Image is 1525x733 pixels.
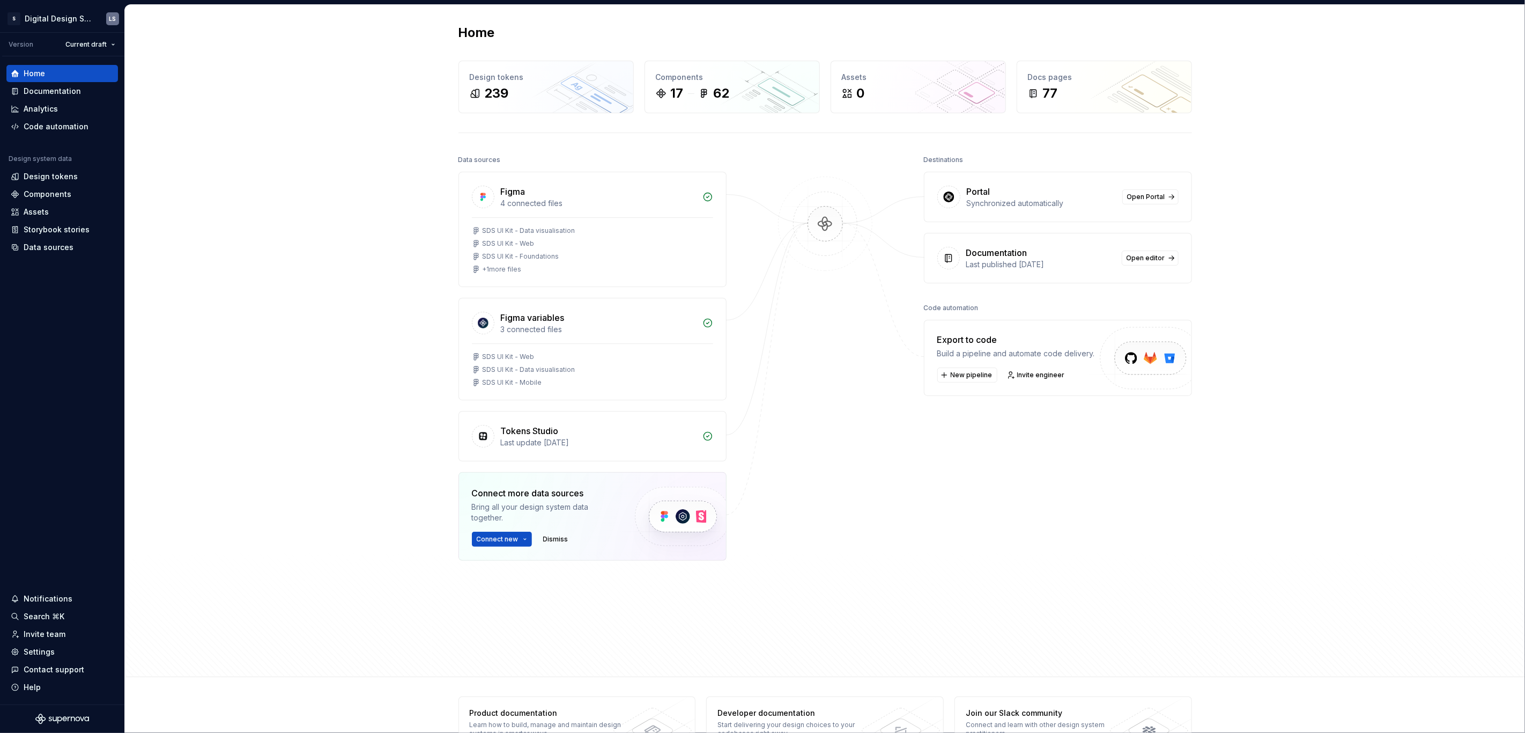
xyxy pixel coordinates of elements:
div: Code automation [24,121,88,132]
span: Dismiss [543,535,568,544]
div: SDS UI Kit - Web [483,353,535,361]
a: Open editor [1122,251,1179,266]
a: Settings [6,643,118,661]
div: Build a pipeline and automate code delivery. [937,348,1095,359]
button: Help [6,679,118,696]
span: New pipeline [951,371,993,379]
div: Synchronized automatically [967,198,1116,209]
div: Export to code [937,333,1095,346]
a: Components [6,186,118,203]
a: Docs pages77 [1017,61,1192,113]
div: Invite team [24,629,65,640]
div: Data sources [458,152,501,167]
button: Search ⌘K [6,608,118,625]
a: Invite engineer [1004,368,1070,383]
div: S [8,12,20,25]
button: Dismiss [538,532,573,547]
button: Notifications [6,590,118,607]
div: 239 [485,85,509,102]
a: Assets [6,203,118,221]
div: Storybook stories [24,224,90,235]
div: Connect more data sources [472,487,617,500]
div: Tokens Studio [501,424,559,437]
div: Figma [501,185,525,198]
a: Data sources [6,239,118,256]
div: SDS UI Kit - Data visualisation [483,226,575,235]
div: Home [24,68,45,79]
div: Help [24,682,41,693]
a: Design tokens239 [458,61,634,113]
span: Current draft [65,40,107,49]
div: Notifications [24,593,72,604]
button: Connect new [472,532,532,547]
a: Storybook stories [6,221,118,238]
div: Product documentation [470,708,626,719]
h2: Home [458,24,495,41]
div: Settings [24,647,55,657]
a: Open Portal [1122,189,1179,204]
div: Join our Slack community [966,708,1122,719]
div: Digital Design System [25,13,93,24]
div: SDS UI Kit - Data visualisation [483,365,575,374]
span: Invite engineer [1017,371,1065,379]
div: Assets [842,72,995,83]
a: Code automation [6,118,118,135]
div: + 1 more files [483,265,522,274]
div: 77 [1043,85,1058,102]
span: Open Portal [1127,193,1165,201]
span: Connect new [477,535,519,544]
div: Design system data [9,155,72,163]
div: 3 connected files [501,324,696,335]
div: Assets [24,207,49,217]
div: Last published [DATE] [966,259,1115,270]
div: Destinations [924,152,964,167]
div: Analytics [24,104,58,114]
a: Figma variables3 connected filesSDS UI Kit - WebSDS UI Kit - Data visualisationSDS UI Kit - Mobile [458,298,727,400]
button: Current draft [61,37,120,52]
div: SDS UI Kit - Foundations [483,252,559,261]
div: Figma variables [501,311,565,324]
div: SDS UI Kit - Web [483,239,535,248]
div: Bring all your design system data together. [472,502,617,523]
a: Documentation [6,83,118,100]
a: Invite team [6,626,118,643]
div: Last update [DATE] [501,437,696,448]
div: 17 [671,85,684,102]
a: Home [6,65,118,82]
a: Analytics [6,100,118,118]
div: Documentation [24,86,81,97]
a: Design tokens [6,168,118,185]
div: Portal [967,185,990,198]
div: Components [24,189,71,200]
div: Search ⌘K [24,611,64,622]
div: Documentation [966,246,1027,259]
svg: Supernova Logo [35,714,89,724]
a: Figma4 connected filesSDS UI Kit - Data visualisationSDS UI Kit - WebSDS UI Kit - Foundations+1mo... [458,172,727,287]
div: Docs pages [1028,72,1181,83]
a: Tokens StudioLast update [DATE] [458,411,727,461]
div: Contact support [24,664,84,675]
div: Data sources [24,242,73,253]
div: Design tokens [470,72,623,83]
div: Design tokens [24,171,78,182]
div: LS [109,14,116,23]
a: Assets0 [831,61,1006,113]
button: SDigital Design SystemLS [2,7,122,30]
div: Components [656,72,809,83]
div: Code automation [924,300,979,316]
span: Open editor [1127,254,1165,262]
button: Contact support [6,661,118,678]
div: 62 [714,85,730,102]
div: Developer documentation [717,708,873,719]
div: 4 connected files [501,198,696,209]
div: 0 [857,85,865,102]
a: Components1762 [645,61,820,113]
div: SDS UI Kit - Mobile [483,378,542,387]
button: New pipeline [937,368,997,383]
div: Version [9,40,33,49]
